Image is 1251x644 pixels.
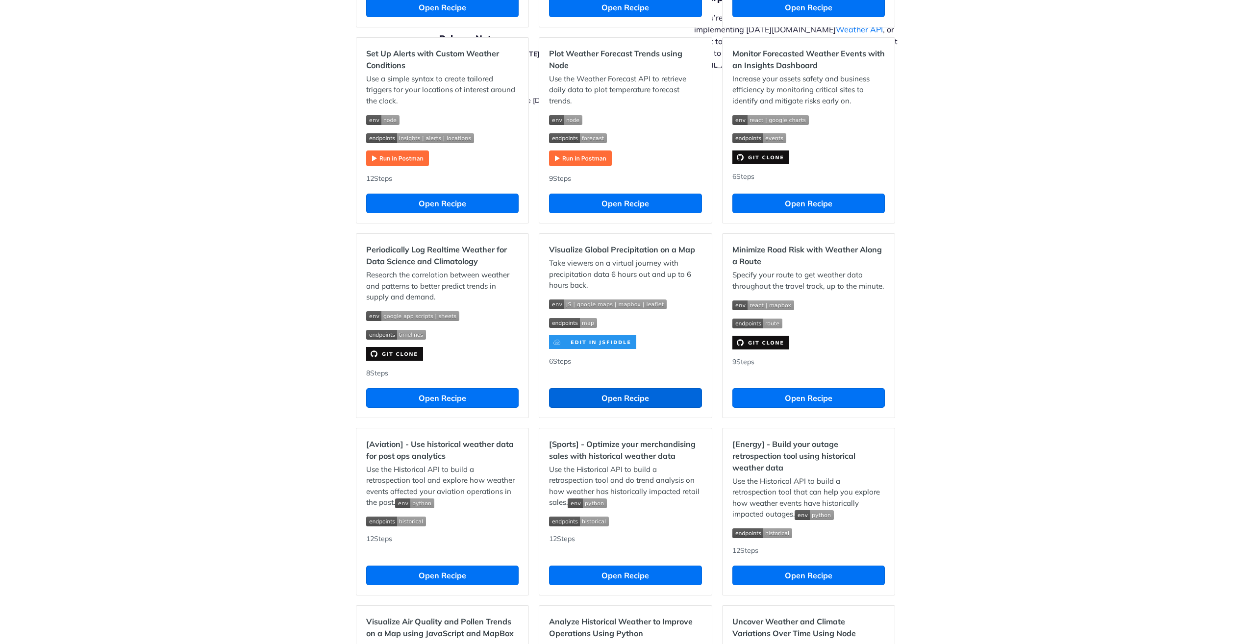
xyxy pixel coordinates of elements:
[366,244,519,267] h2: Periodically Log Realtime Weather for Data Science and Climatology
[795,510,834,520] img: env
[549,299,667,309] img: env
[732,528,792,538] img: endpoint
[549,48,701,71] h2: Plot Weather Forecast Trends using Node
[395,497,434,507] span: Expand image
[836,25,883,34] a: Weather API
[732,194,885,213] button: Open Recipe
[366,153,429,162] a: Expand image
[549,464,701,508] p: Use the Historical API to build a retrospection tool and do trend analysis on how weather has his...
[732,299,885,310] span: Expand image
[732,74,885,107] p: Increase your assets safety and business efficiency by monitoring critical sites to identify and ...
[732,150,789,164] img: clone
[366,566,519,585] button: Open Recipe
[732,357,885,378] div: 9 Steps
[549,438,701,462] h2: [Sports] - Optimize your merchandising sales with historical weather data
[366,114,519,125] span: Expand image
[732,337,789,347] a: Expand image
[732,115,809,125] img: env
[366,534,519,556] div: 12 Steps
[732,48,885,71] h2: Monitor Forecasted Weather Events with an Insights Dashboard
[549,318,597,328] img: endpoint
[732,300,794,310] img: env
[366,328,519,340] span: Expand image
[732,388,885,408] button: Open Recipe
[366,368,519,378] div: 8 Steps
[732,133,786,143] img: endpoint
[732,438,885,473] h2: [Energy] - Build your outage retrospection tool using historical weather data
[732,114,885,125] span: Expand image
[366,311,459,321] img: env
[549,298,701,310] span: Expand image
[549,337,636,346] a: Expand image
[732,566,885,585] button: Open Recipe
[732,318,885,329] span: Expand image
[366,173,519,184] div: 12 Steps
[366,150,429,166] img: Run in Postman
[549,150,612,166] img: Run in Postman
[732,172,885,184] div: 6 Steps
[366,115,400,125] img: env
[366,270,519,303] p: Research the correlation between weather and patterns to better predict trends in supply and demand.
[366,74,519,107] p: Use a simple syntax to create tailored triggers for your locations of interest around the clock.
[366,133,474,143] img: endpoint
[732,616,885,639] h2: Uncover Weather and Climate Variations Over Time Using Node
[549,356,701,378] div: 6 Steps
[732,476,885,520] p: Use the Historical API to build a retrospection tool that can help you explore how weather events...
[549,153,612,162] a: Expand image
[732,319,782,328] img: endpoint
[732,270,885,292] p: Specify your route to get weather data throughout the travel track, up to the minute.
[366,616,519,639] h2: Visualize Air Quality and Pollen Trends on a Map using JavaScript and MapBox
[732,244,885,267] h2: Minimize Road Risk with Weather Along a Route
[732,336,789,349] img: clone
[366,132,519,144] span: Expand image
[366,330,426,340] img: endpoint
[366,516,519,527] span: Expand image
[366,348,423,358] a: Expand image
[549,534,701,556] div: 12 Steps
[549,114,701,125] span: Expand image
[366,388,519,408] button: Open Recipe
[549,517,609,526] img: endpoint
[549,335,636,349] img: clone
[568,497,607,507] span: Expand image
[366,48,519,71] h2: Set Up Alerts with Custom Weather Conditions
[366,347,423,361] img: clone
[732,527,885,539] span: Expand image
[732,152,789,161] a: Expand image
[549,115,582,125] img: env
[549,244,701,255] h2: Visualize Global Precipitation on a Map
[549,317,701,328] span: Expand image
[366,194,519,213] button: Open Recipe
[549,74,701,107] p: Use the Weather Forecast API to retrieve daily data to plot temperature forecast trends.
[549,516,701,527] span: Expand image
[549,132,701,144] span: Expand image
[366,310,519,322] span: Expand image
[366,464,519,508] p: Use the Historical API to build a retrospection tool and explore how weather events affected your...
[549,194,701,213] button: Open Recipe
[439,33,694,45] h5: Release Notes
[732,132,885,144] span: Expand image
[549,133,607,143] img: endpoint
[395,498,434,508] img: env
[568,498,607,508] img: env
[549,258,701,291] p: Take viewers on a virtual journey with precipitation data 6 hours out and up to 6 hours back.
[549,616,701,639] h2: Analyze Historical Weather to Improve Operations Using Python
[366,438,519,462] h2: [Aviation] - Use historical weather data for post ops analytics
[549,173,701,184] div: 9 Steps
[732,545,885,556] div: 12 Steps
[549,566,701,585] button: Open Recipe
[549,388,701,408] button: Open Recipe
[366,517,426,526] img: endpoint
[795,509,834,519] span: Expand image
